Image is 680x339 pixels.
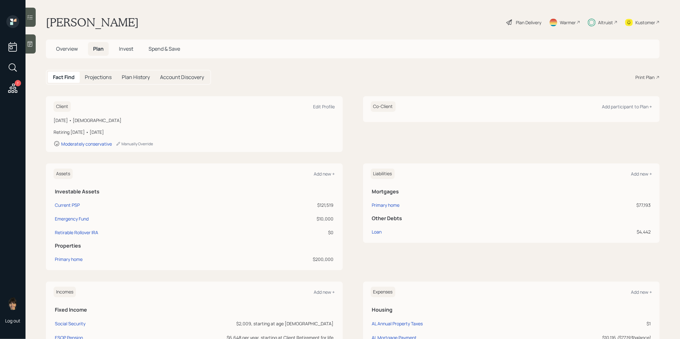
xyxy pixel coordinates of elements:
h6: Expenses [371,287,395,297]
span: Invest [119,45,133,52]
div: $2,009, starting at age [DEMOGRAPHIC_DATA] [157,320,334,327]
h6: Incomes [54,287,76,297]
h5: Projections [85,74,112,80]
div: $121,519 [242,202,334,208]
div: Manually Override [116,141,153,147]
div: Retiring [DATE] • [DATE] [54,129,335,135]
div: Emergency Fund [55,215,89,222]
div: Retirable Rollover IRA [55,229,98,236]
div: $0 [242,229,334,236]
img: treva-nostdahl-headshot.png [6,297,19,310]
div: $77,193 [552,202,651,208]
h5: Fixed Income [55,307,334,313]
h6: Assets [54,169,73,179]
div: $1 [535,320,651,327]
h6: Co-Client [371,101,396,112]
div: Social Security [55,321,85,327]
div: [DATE] • [DEMOGRAPHIC_DATA] [54,117,335,124]
div: Add new + [314,171,335,177]
div: $10,000 [242,215,334,222]
h5: Investable Assets [55,189,334,195]
div: Loan [372,228,382,235]
h5: Account Discovery [160,74,204,80]
h1: [PERSON_NAME] [46,15,139,29]
span: Overview [56,45,78,52]
h5: Properties [55,243,334,249]
h6: Liabilities [371,169,395,179]
div: Warmer [560,19,576,26]
h6: Client [54,101,71,112]
h5: Other Debts [372,215,651,221]
h5: Mortgages [372,189,651,195]
div: Print Plan [635,74,654,81]
h5: Housing [372,307,651,313]
div: Add new + [631,171,652,177]
span: Spend & Save [149,45,180,52]
div: 7 [15,80,21,86]
div: $4,442 [552,228,651,235]
div: Kustomer [635,19,655,26]
div: AL Annual Property Taxes [372,321,423,327]
div: Add new + [314,289,335,295]
div: Add new + [631,289,652,295]
div: Edit Profile [313,104,335,110]
div: $200,000 [242,256,334,263]
div: Plan Delivery [516,19,541,26]
div: Add participant to Plan + [602,104,652,110]
div: Primary home [372,202,400,208]
div: Primary home [55,256,83,263]
h5: Plan History [122,74,150,80]
div: Altruist [598,19,613,26]
div: Moderately conservative [61,141,112,147]
div: Current PSP [55,202,80,208]
span: Plan [93,45,104,52]
h5: Fact Find [53,74,75,80]
div: Log out [5,318,20,324]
